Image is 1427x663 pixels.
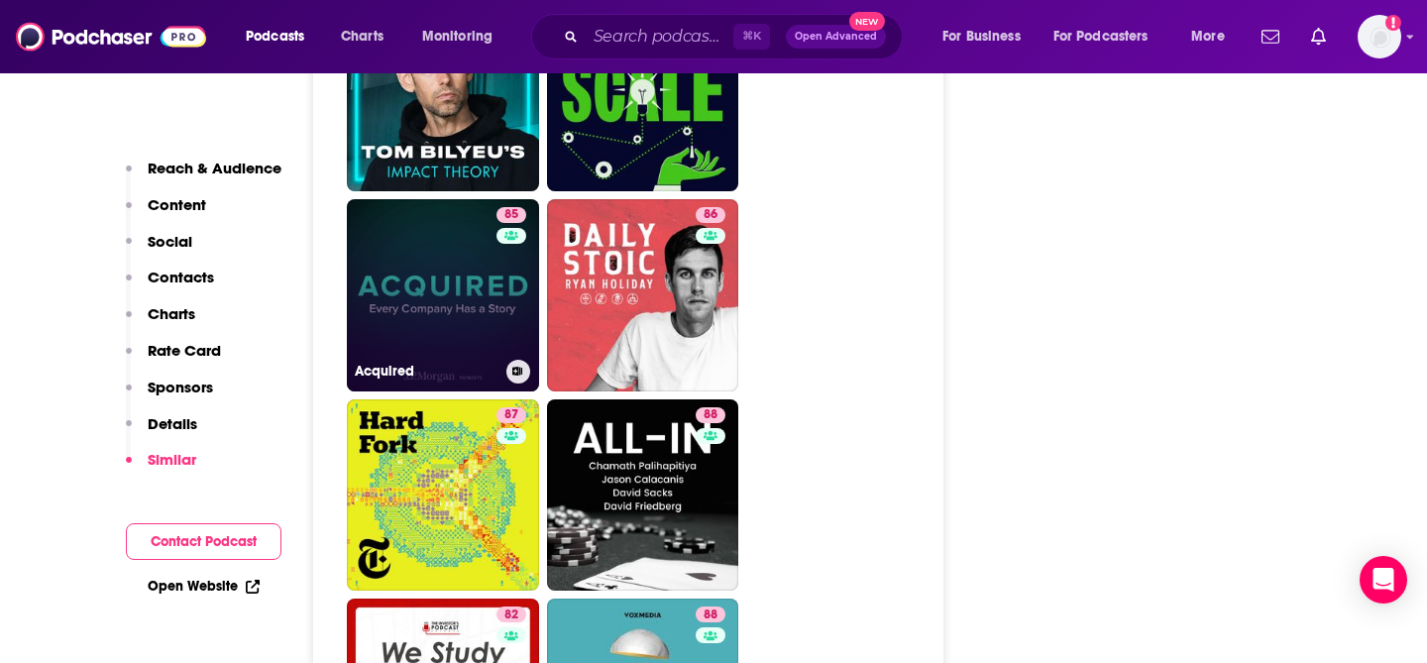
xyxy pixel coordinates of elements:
[1358,15,1401,58] img: User Profile
[1177,21,1250,53] button: open menu
[849,12,885,31] span: New
[696,607,725,622] a: 88
[148,578,260,595] a: Open Website
[547,399,739,592] a: 88
[547,199,739,391] a: 86
[347,399,539,592] a: 87
[148,159,281,177] p: Reach & Audience
[504,205,518,225] span: 85
[786,25,886,49] button: Open AdvancedNew
[1254,20,1287,54] a: Show notifications dropdown
[328,21,395,53] a: Charts
[929,21,1045,53] button: open menu
[126,268,214,304] button: Contacts
[586,21,733,53] input: Search podcasts, credits, & more...
[1360,556,1407,604] div: Open Intercom Messenger
[1053,23,1149,51] span: For Podcasters
[246,23,304,51] span: Podcasts
[126,232,192,269] button: Social
[504,405,518,425] span: 87
[408,21,518,53] button: open menu
[1358,15,1401,58] button: Show profile menu
[496,407,526,423] a: 87
[704,205,717,225] span: 86
[733,24,770,50] span: ⌘ K
[1303,20,1334,54] a: Show notifications dropdown
[704,606,717,625] span: 88
[550,14,922,59] div: Search podcasts, credits, & more...
[126,195,206,232] button: Content
[504,606,518,625] span: 82
[126,414,197,451] button: Details
[942,23,1021,51] span: For Business
[148,378,213,396] p: Sponsors
[148,414,197,433] p: Details
[795,32,877,42] span: Open Advanced
[496,207,526,223] a: 85
[1385,15,1401,31] svg: Add a profile image
[126,159,281,195] button: Reach & Audience
[696,207,725,223] a: 86
[148,268,214,286] p: Contacts
[126,523,281,560] button: Contact Podcast
[696,407,725,423] a: 88
[422,23,493,51] span: Monitoring
[148,304,195,323] p: Charts
[355,363,498,380] h3: Acquired
[126,341,221,378] button: Rate Card
[16,18,206,55] img: Podchaser - Follow, Share and Rate Podcasts
[1358,15,1401,58] span: Logged in as megcassidy
[126,378,213,414] button: Sponsors
[126,450,196,487] button: Similar
[341,23,384,51] span: Charts
[148,195,206,214] p: Content
[148,450,196,469] p: Similar
[1191,23,1225,51] span: More
[126,304,195,341] button: Charts
[148,232,192,251] p: Social
[704,405,717,425] span: 88
[232,21,330,53] button: open menu
[1041,21,1177,53] button: open menu
[347,199,539,391] a: 85Acquired
[148,341,221,360] p: Rate Card
[496,607,526,622] a: 82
